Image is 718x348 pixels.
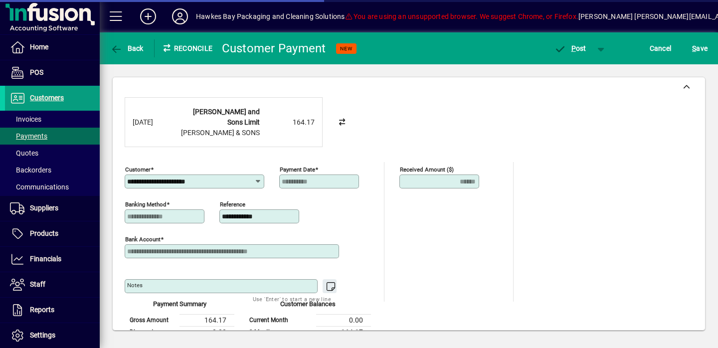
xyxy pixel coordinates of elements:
[30,68,43,76] span: POS
[10,166,51,174] span: Backorders
[400,166,454,173] mat-label: Received Amount ($)
[5,35,100,60] a: Home
[164,7,196,25] button: Profile
[10,149,38,157] span: Quotes
[125,326,179,338] td: Discount
[110,44,144,52] span: Back
[30,43,48,51] span: Home
[133,117,173,128] div: [DATE]
[222,40,326,56] div: Customer Payment
[650,40,672,56] span: Cancel
[179,326,234,338] td: 0.00
[5,145,100,162] a: Quotes
[5,323,100,348] a: Settings
[692,44,696,52] span: S
[10,132,47,140] span: Payments
[196,8,345,24] div: Hawkes Bay Packaging and Cleaning Solutions
[125,299,234,314] div: Payment Summary
[125,201,167,208] mat-label: Banking method
[316,326,371,338] td: 164.17
[30,204,58,212] span: Suppliers
[30,94,64,102] span: Customers
[30,306,54,314] span: Reports
[5,196,100,221] a: Suppliers
[345,12,578,20] span: You are using an unsupported browser. We suggest Chrome, or Firefox.
[5,128,100,145] a: Payments
[127,282,143,289] mat-label: Notes
[125,314,179,326] td: Gross Amount
[179,314,234,326] td: 164.17
[5,247,100,272] a: Financials
[5,178,100,195] a: Communications
[132,7,164,25] button: Add
[5,111,100,128] a: Invoices
[100,39,155,57] app-page-header-button: Back
[253,293,331,305] mat-hint: Use 'Enter' to start a new line
[244,299,371,314] div: Customer Balances
[692,40,708,56] span: ave
[193,108,260,126] strong: [PERSON_NAME] and Sons Limit
[30,255,61,263] span: Financials
[549,39,591,57] button: Post
[5,298,100,323] a: Reports
[5,162,100,178] a: Backorders
[690,39,710,57] button: Save
[181,129,260,137] span: [PERSON_NAME] & SONS
[647,39,674,57] button: Cancel
[125,166,151,173] mat-label: Customer
[340,45,353,52] span: NEW
[5,221,100,246] a: Products
[10,183,69,191] span: Communications
[108,39,146,57] button: Back
[571,44,576,52] span: P
[220,201,245,208] mat-label: Reference
[155,40,214,56] div: Reconcile
[10,115,41,123] span: Invoices
[265,117,315,128] div: 164.17
[5,272,100,297] a: Staff
[5,60,100,85] a: POS
[554,44,586,52] span: ost
[244,314,316,326] td: Current Month
[244,326,316,338] td: 1 Month
[316,314,371,326] td: 0.00
[30,229,58,237] span: Products
[30,331,55,339] span: Settings
[125,236,161,243] mat-label: Bank Account
[30,280,45,288] span: Staff
[280,166,315,173] mat-label: Payment Date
